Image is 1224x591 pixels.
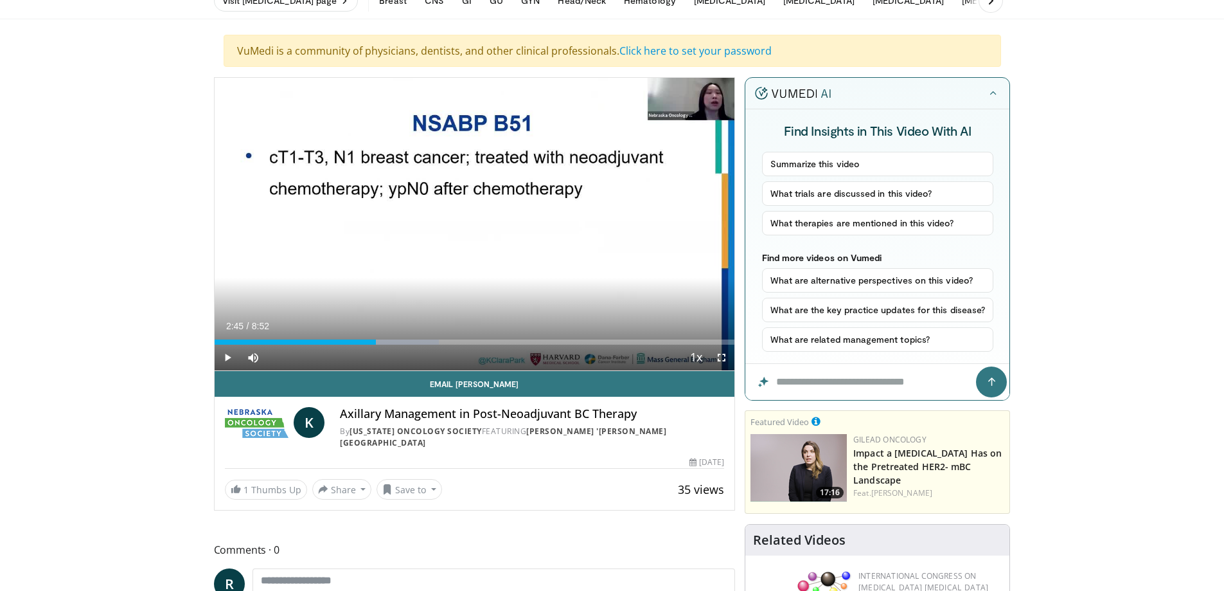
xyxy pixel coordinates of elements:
a: K [294,407,324,438]
div: Progress Bar [215,340,735,345]
div: VuMedi is a community of physicians, dentists, and other clinical professionals. [224,35,1001,67]
h4: Related Videos [753,532,846,548]
button: What are alternative perspectives on this video? [762,268,994,293]
span: 1 [244,484,249,496]
span: 2:45 [226,321,244,331]
a: [US_STATE] Oncology Society [350,426,482,437]
a: [PERSON_NAME] [871,487,932,498]
a: Gilead Oncology [853,434,927,445]
a: Email [PERSON_NAME] [215,371,735,397]
input: Question for the AI [745,364,1009,400]
img: vumedi-ai-logo.v2.svg [755,87,831,100]
span: 17:16 [816,487,844,498]
span: 35 views [678,482,724,497]
a: Click here to set your password [619,44,772,58]
a: [PERSON_NAME] '[PERSON_NAME][GEOGRAPHIC_DATA] [340,426,666,448]
button: What therapies are mentioned in this video? [762,211,994,235]
button: What are the key practice updates for this disease? [762,298,994,322]
span: Comments 0 [214,541,736,558]
h4: Axillary Management in Post-Neoadjuvant BC Therapy [340,407,724,421]
button: What trials are discussed in this video? [762,181,994,206]
div: [DATE] [689,457,724,468]
button: Playback Rate [683,345,709,370]
h4: Find Insights in This Video With AI [762,122,994,139]
a: Impact a [MEDICAL_DATA] Has on the Pretreated HER2- mBC Landscape [853,447,1002,486]
button: Share [312,479,372,500]
img: Nebraska Oncology Society [225,407,289,438]
span: / [247,321,249,331]
button: Save to [377,479,442,500]
a: 1 Thumbs Up [225,480,307,500]
div: Feat. [853,487,1004,499]
p: Find more videos on Vumedi [762,252,994,263]
span: 8:52 [252,321,269,331]
a: 17:16 [750,434,847,502]
button: Play [215,345,240,370]
button: Summarize this video [762,152,994,176]
button: Fullscreen [709,345,734,370]
button: What are related management topics? [762,327,994,352]
small: Featured Video [750,416,809,428]
video-js: Video Player [215,78,735,371]
button: Mute [240,345,266,370]
img: 37b1f331-dad8-42d1-a0d6-86d758bc13f3.png.150x105_q85_crop-smart_upscale.png [750,434,847,502]
div: By FEATURING [340,426,724,449]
